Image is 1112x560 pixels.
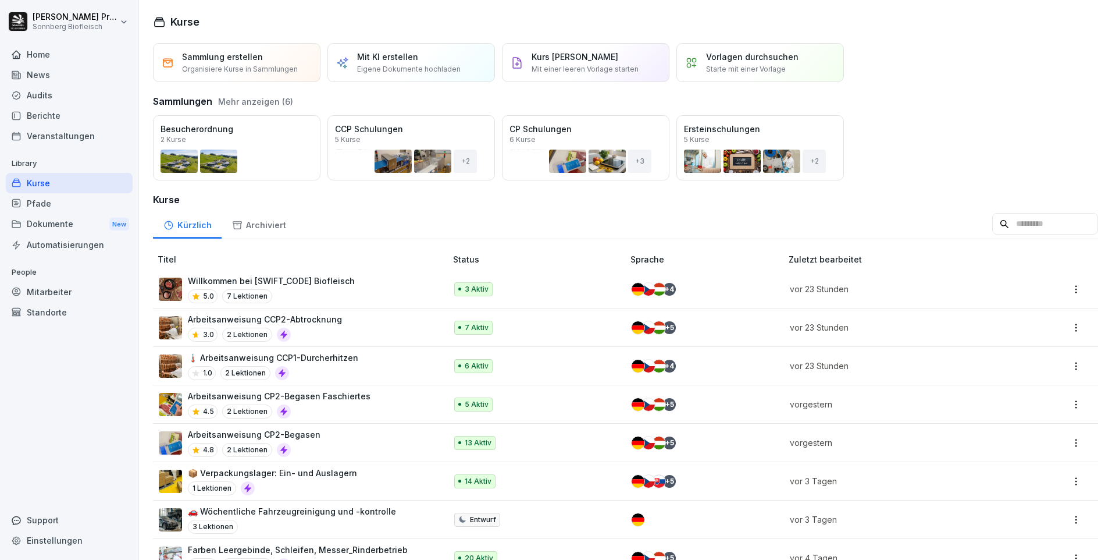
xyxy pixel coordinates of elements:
a: Mitarbeiter [6,282,133,302]
div: News [6,65,133,85]
p: Starte mit einer Vorlage [706,64,786,75]
p: Vorlagen durchsuchen [706,51,799,63]
p: 3.0 [203,329,214,340]
p: Entwurf [470,515,496,525]
a: Kürzlich [153,209,222,239]
p: vorgestern [790,398,1005,410]
img: hu.svg [653,437,665,449]
a: Archiviert [222,209,296,239]
p: 🚗 Wöchentliche Fahrzeugreinigung und -kontrolle [188,505,396,518]
p: vor 23 Stunden [790,360,1005,372]
p: 7 Aktiv [465,322,489,333]
img: de.svg [632,437,644,449]
p: Sammlung erstellen [182,51,263,63]
img: hvxepc8g01zu3rjqex5ywi6r.png [159,355,182,378]
div: + 5 [663,475,676,488]
p: 5 Aktiv [465,399,489,410]
img: cz.svg [642,360,655,373]
div: Automatisierungen [6,235,133,255]
p: Sonnberg Biofleisch [33,23,117,31]
p: 1 Lektionen [188,481,236,495]
p: Farben Leergebinde, Schleifen, Messer_Rinderbetrieb [188,544,408,556]
a: Besucherordnung2 Kurse [153,115,320,180]
div: Berichte [6,105,133,126]
img: hu.svg [653,398,665,411]
p: 2 Lektionen [222,443,272,457]
h1: Kurse [170,14,199,30]
img: cz.svg [642,283,655,296]
p: 4.5 [203,406,214,417]
p: 2 Kurse [161,136,186,143]
img: de.svg [632,398,644,411]
button: Mehr anzeigen (6) [218,95,293,108]
div: Einstellungen [6,530,133,551]
a: Pfade [6,193,133,214]
p: vor 23 Stunden [790,283,1005,295]
p: vorgestern [790,437,1005,449]
p: 2 Lektionen [222,405,272,419]
p: CCP Schulungen [335,123,487,135]
div: + 5 [663,321,676,334]
p: CP Schulungen [509,123,662,135]
img: cz.svg [642,437,655,449]
p: vor 3 Tagen [790,475,1005,487]
a: CP Schulungen6 Kurse+3 [502,115,669,180]
div: + 2 [803,150,826,173]
h3: Kurse [153,193,1098,207]
a: Standorte [6,302,133,322]
p: Organisiere Kurse in Sammlungen [182,64,298,75]
a: Home [6,44,133,65]
a: Audits [6,85,133,105]
p: Arbeitsanweisung CP2-Begasen Faschiertes [188,390,370,402]
img: vq64qnx387vm2euztaeei3pt.png [159,278,182,301]
p: Library [6,154,133,173]
p: 4.8 [203,445,214,455]
img: kcy5zsy084eomyfwy436ysas.png [159,316,182,339]
p: Status [453,253,626,265]
h3: Sammlungen [153,94,212,108]
a: CCP Schulungen5 Kurse+2 [327,115,495,180]
a: Veranstaltungen [6,126,133,146]
p: Eigene Dokumente hochladen [357,64,461,75]
img: de.svg [632,283,644,296]
img: sk.svg [653,475,665,488]
div: + 3 [628,150,651,173]
p: Ersteinschulungen [684,123,836,135]
p: 7 Lektionen [222,289,272,303]
div: + 4 [663,283,676,296]
div: Dokumente [6,214,133,235]
img: cz.svg [642,475,655,488]
p: 📦 Verpackungslager: Ein- und Auslagern [188,467,357,479]
img: de.svg [632,360,644,373]
p: 5 Kurse [684,136,710,143]
img: g1mf2oopp3hpfy5j4nli41fj.png [159,470,182,493]
p: Titel [158,253,448,265]
img: cz.svg [642,321,655,334]
a: DokumenteNew [6,214,133,235]
p: Mit KI erstellen [357,51,418,63]
img: ysa0h7rnlk6gvd0mioq5fj5j.png [159,508,182,531]
p: Zuletzt bearbeitet [789,253,1019,265]
img: hu.svg [653,321,665,334]
p: Kurs [PERSON_NAME] [532,51,618,63]
p: Sprache [630,253,784,265]
p: 5.0 [203,291,214,302]
img: de.svg [632,475,644,488]
p: 2 Lektionen [222,328,272,342]
p: Besucherordnung [161,123,313,135]
p: 1.0 [203,368,212,378]
p: 5 Kurse [335,136,361,143]
p: Willkommen bei [SWIFT_CODE] Biofleisch [188,275,355,287]
p: 🌡️ Arbeitsanweisung CCP1-Durcherhitzen [188,352,358,364]
p: 6 Kurse [509,136,536,143]
p: Mit einer leeren Vorlage starten [532,64,639,75]
p: 3 Aktiv [465,284,489,295]
p: 2 Lektionen [220,366,270,380]
p: Arbeitsanweisung CP2-Begasen [188,428,320,441]
img: cz.svg [642,398,655,411]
